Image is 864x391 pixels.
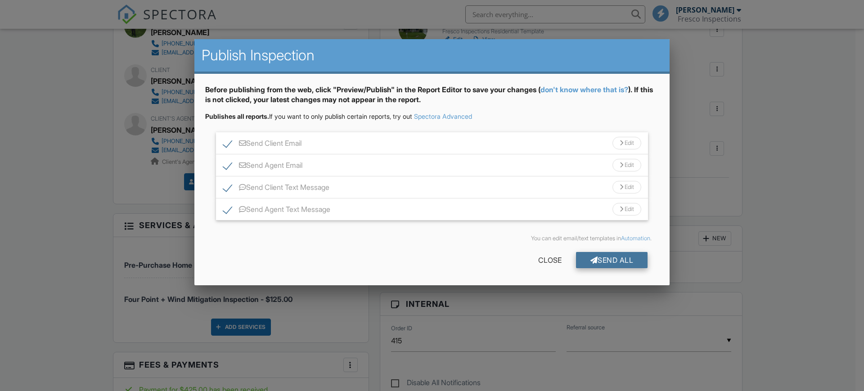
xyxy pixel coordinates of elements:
[205,112,269,120] strong: Publishes all reports.
[223,205,330,216] label: Send Agent Text Message
[414,112,472,120] a: Spectora Advanced
[621,235,650,242] a: Automation
[223,183,329,194] label: Send Client Text Message
[202,46,662,64] h2: Publish Inspection
[612,159,641,171] div: Edit
[576,252,648,268] div: Send All
[205,112,412,120] span: If you want to only publish certain reports, try out
[223,139,301,150] label: Send Client Email
[524,252,576,268] div: Close
[612,181,641,193] div: Edit
[612,203,641,216] div: Edit
[612,137,641,149] div: Edit
[540,85,628,94] a: don't know where that is?
[212,235,652,242] div: You can edit email/text templates in .
[205,85,659,112] div: Before publishing from the web, click "Preview/Publish" in the Report Editor to save your changes...
[223,161,302,172] label: Send Agent Email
